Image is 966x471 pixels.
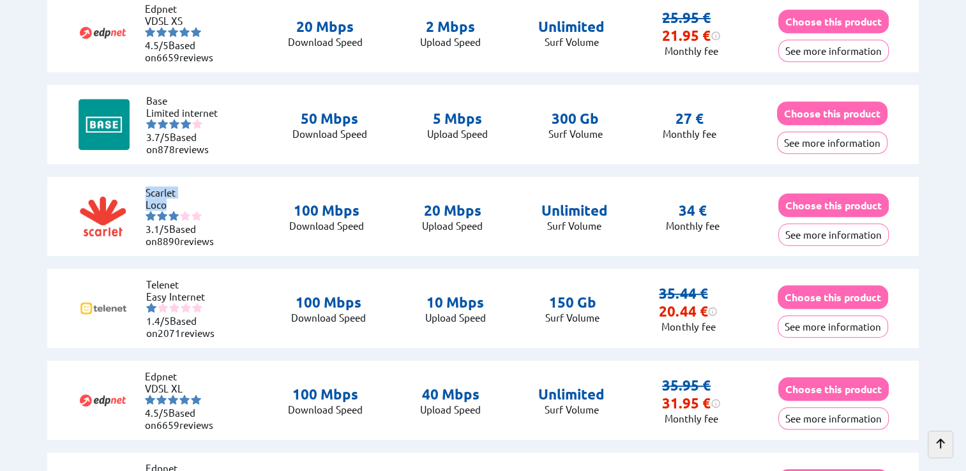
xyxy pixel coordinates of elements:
a: Choose this product [777,107,887,119]
li: Scarlet [146,186,222,198]
p: Download Speed [288,403,363,415]
img: starnr4 [181,303,191,313]
p: Monthly fee [659,320,718,333]
span: 8890 [157,235,180,247]
img: starnr5 [192,119,202,129]
p: Unlimited [541,202,608,220]
img: starnr5 [191,394,201,405]
p: Surf Volume [538,403,605,415]
p: Monthly fee [662,412,721,424]
span: 3.7/5 [146,131,170,143]
img: starnr4 [180,211,190,221]
p: Upload Speed [422,220,483,232]
button: Choose this product [778,193,889,217]
p: Download Speed [291,311,366,324]
p: 20 Mbps [422,202,483,220]
img: Logo of Edpnet [77,7,128,58]
div: 21.95 € [662,27,721,45]
p: Upload Speed [427,128,488,140]
div: 31.95 € [662,394,721,412]
p: Surf Volume [545,311,600,324]
span: 4.5/5 [145,407,169,419]
button: See more information [778,40,889,62]
img: starnr1 [145,27,155,37]
li: VDSL XL [145,382,222,394]
p: 10 Mbps [425,294,486,311]
img: starnr1 [146,303,156,313]
li: Based on reviews [146,223,222,247]
p: Surf Volume [541,220,608,232]
span: 3.1/5 [146,223,169,235]
a: See more information [778,412,889,424]
li: Telenet [146,278,223,290]
p: Download Speed [289,220,364,232]
a: See more information [778,320,888,333]
p: 100 Mbps [288,385,363,403]
li: Edpnet [145,3,222,15]
img: starnr5 [192,211,202,221]
p: Unlimited [538,385,605,403]
button: Choose this product [778,10,889,33]
s: 35.44 € [659,285,707,302]
p: 100 Mbps [291,294,366,311]
img: starnr1 [146,211,156,221]
button: Choose this product [777,101,887,125]
span: 4.5/5 [145,39,169,51]
img: information [711,398,721,408]
img: starnr4 [179,394,190,405]
a: Choose this product [778,383,889,395]
img: starnr3 [168,27,178,37]
p: 5 Mbps [427,110,488,128]
button: See more information [778,407,889,430]
p: 27 € [675,110,704,128]
a: Choose this product [778,291,888,303]
span: 6659 [156,419,179,431]
li: Base [146,94,223,107]
li: Based on reviews [146,315,223,339]
img: starnr2 [158,119,168,129]
button: See more information [778,315,888,338]
img: starnr3 [169,119,179,129]
li: Limited internet [146,107,223,119]
img: starnr4 [179,27,190,37]
p: Upload Speed [425,311,486,324]
s: 25.95 € [662,9,711,26]
div: 20.44 € [659,303,718,320]
button: Choose this product [778,377,889,401]
a: See more information [777,137,887,149]
p: 100 Mbps [289,202,364,220]
p: 150 Gb [545,294,600,311]
p: Monthly fee [666,220,720,232]
li: Based on reviews [145,407,222,431]
li: VDSL XS [145,15,222,27]
p: Upload Speed [420,403,481,415]
img: information [707,306,718,317]
img: starnr5 [192,303,202,313]
p: Surf Volume [538,36,605,48]
li: Loco [146,198,222,211]
img: starnr4 [181,119,191,129]
span: 2071 [158,327,181,339]
li: Based on reviews [146,131,223,155]
button: See more information [777,131,887,154]
img: starnr5 [191,27,201,37]
p: Download Speed [288,36,363,48]
img: starnr1 [145,394,155,405]
p: 2 Mbps [420,18,481,36]
p: Monthly fee [662,45,721,57]
a: See more information [778,228,889,241]
span: 878 [158,143,175,155]
img: Logo of Telenet [78,283,129,334]
span: 6659 [156,51,179,63]
p: Monthly fee [663,128,716,140]
span: 1.4/5 [146,315,170,327]
img: Logo of Edpnet [77,375,128,426]
li: Edpnet [145,370,222,382]
img: starnr2 [156,27,167,37]
img: information [711,31,721,41]
img: starnr1 [146,119,156,129]
img: starnr2 [158,303,168,313]
a: Choose this product [778,15,889,27]
p: 50 Mbps [292,110,367,128]
img: starnr3 [168,394,178,405]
